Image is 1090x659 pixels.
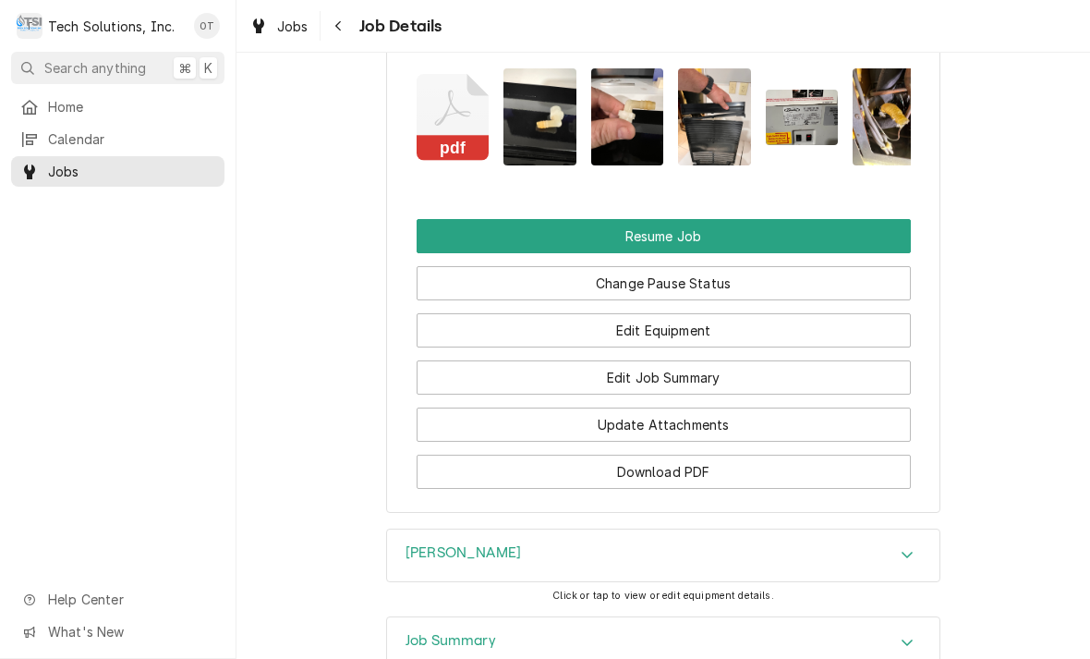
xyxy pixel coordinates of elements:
div: T [17,13,42,39]
a: Jobs [242,11,316,42]
span: Calendar [48,129,215,149]
div: Button Group Row [417,253,911,300]
span: K [204,58,212,78]
img: YXicweZIQ7yeiTR0ZTy5 [503,68,576,165]
button: Resume Job [417,219,911,253]
span: Jobs [277,17,309,36]
div: Button Group Row [417,300,911,348]
a: Home [11,92,224,122]
span: Jobs [48,162,215,181]
span: Search anything [44,58,146,78]
span: Click or tap to view or edit equipment details. [552,590,774,602]
button: Download PDF [417,455,911,489]
span: Home [48,97,215,116]
div: Button Group Row [417,219,911,253]
img: jHtDBBo6R3qhWRHG9cm3 [853,68,926,165]
span: Attachments [417,55,911,181]
div: CORELIUS [386,529,940,582]
span: Job Details [354,14,442,39]
img: kpON7uwZQcqpvHMxKKZ4 [678,68,751,165]
img: 6Tg9zXn4SYCdXxDqrmav [766,90,839,144]
span: Help Center [48,590,213,609]
button: Search anything⌘K [11,52,224,84]
button: pdf [417,68,490,165]
div: Otis Tooley's Avatar [194,13,220,39]
button: Change Pause Status [417,266,911,300]
button: Navigate back [324,11,354,41]
h3: [PERSON_NAME] [406,544,521,562]
div: Tech Solutions, Inc. [48,17,175,36]
div: Button Group [417,219,911,489]
button: Accordion Details Expand Trigger [387,530,939,581]
div: OT [194,13,220,39]
a: Jobs [11,156,224,187]
div: Button Group Row [417,395,911,442]
button: Update Attachments [417,408,911,442]
div: Attachments [417,36,911,180]
a: Go to What's New [11,616,224,647]
span: What's New [48,622,213,641]
a: Go to Help Center [11,584,224,615]
button: Edit Equipment [417,313,911,348]
a: Calendar [11,124,224,154]
img: NCjMUujdTieEfVK8j2Zx [591,68,664,165]
div: Tech Solutions, Inc.'s Avatar [17,13,42,39]
div: Button Group Row [417,348,911,395]
span: ⌘ [178,58,191,78]
h3: Job Summary [406,632,496,650]
button: Edit Job Summary [417,360,911,395]
div: Accordion Header [387,530,939,581]
div: Button Group Row [417,442,911,489]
